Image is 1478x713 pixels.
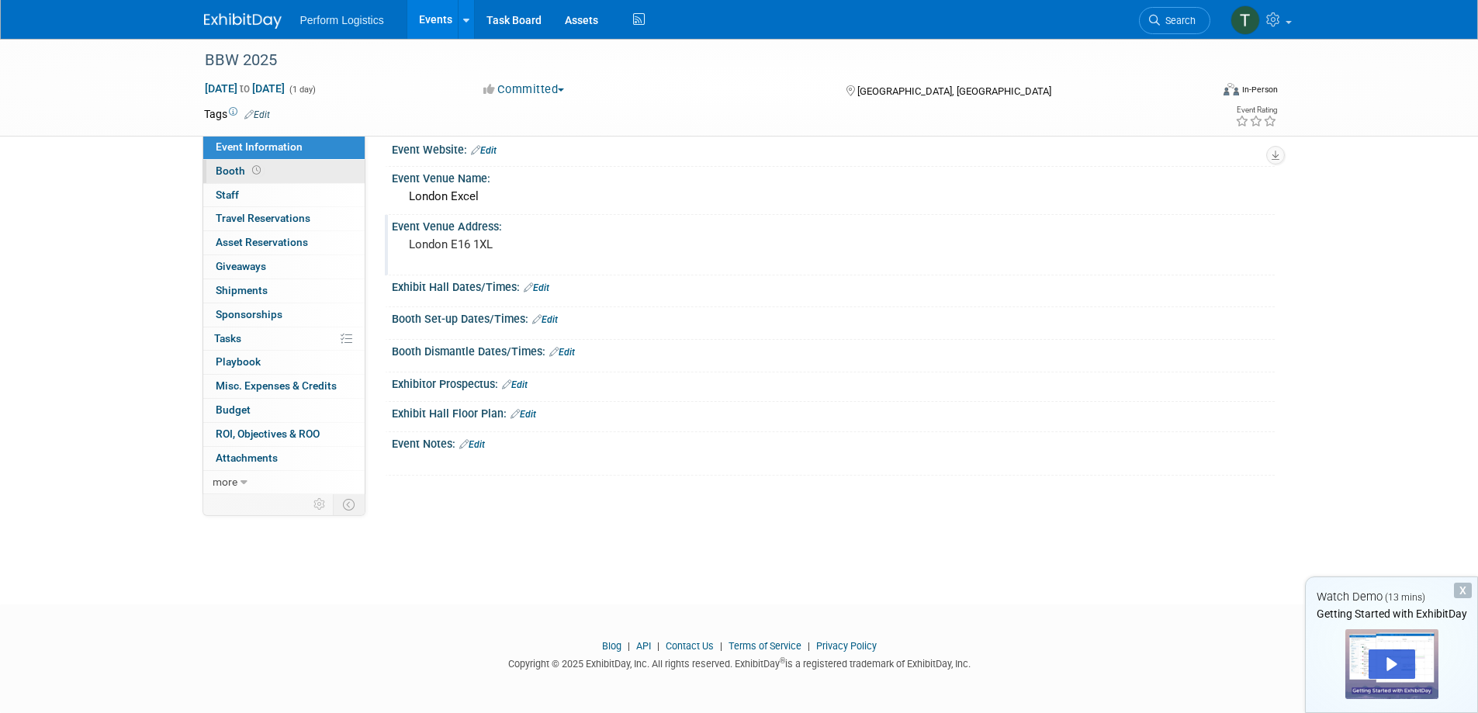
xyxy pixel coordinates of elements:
[392,275,1275,296] div: Exhibit Hall Dates/Times:
[203,375,365,398] a: Misc. Expenses & Credits
[199,47,1187,74] div: BBW 2025
[1454,583,1472,598] div: Dismiss
[216,164,264,177] span: Booth
[216,260,266,272] span: Giveaways
[216,355,261,368] span: Playbook
[204,13,282,29] img: ExhibitDay
[716,640,726,652] span: |
[816,640,877,652] a: Privacy Policy
[392,215,1275,234] div: Event Venue Address:
[532,314,558,325] a: Edit
[216,427,320,440] span: ROI, Objectives & ROO
[203,279,365,303] a: Shipments
[216,284,268,296] span: Shipments
[300,14,384,26] span: Perform Logistics
[333,494,365,514] td: Toggle Event Tabs
[203,423,365,446] a: ROI, Objectives & ROO
[216,403,251,416] span: Budget
[478,81,570,98] button: Committed
[1235,106,1277,114] div: Event Rating
[1119,81,1279,104] div: Event Format
[1160,15,1196,26] span: Search
[392,402,1275,422] div: Exhibit Hall Floor Plan:
[216,308,282,320] span: Sponsorships
[288,85,316,95] span: (1 day)
[203,303,365,327] a: Sponsorships
[203,160,365,183] a: Booth
[216,212,310,224] span: Travel Reservations
[203,255,365,279] a: Giveaways
[1139,7,1210,34] a: Search
[459,439,485,450] a: Edit
[214,332,241,344] span: Tasks
[213,476,237,488] span: more
[392,138,1275,158] div: Event Website:
[1306,606,1477,621] div: Getting Started with ExhibitDay
[653,640,663,652] span: |
[624,640,634,652] span: |
[636,640,651,652] a: API
[1224,83,1239,95] img: Format-Inperson.png
[203,184,365,207] a: Staff
[780,656,785,665] sup: ®
[203,231,365,254] a: Asset Reservations
[729,640,801,652] a: Terms of Service
[203,207,365,230] a: Travel Reservations
[237,82,252,95] span: to
[524,282,549,293] a: Edit
[216,236,308,248] span: Asset Reservations
[249,164,264,176] span: Booth not reserved yet
[203,399,365,422] a: Budget
[392,167,1275,186] div: Event Venue Name:
[857,85,1051,97] span: [GEOGRAPHIC_DATA], [GEOGRAPHIC_DATA]
[1231,5,1260,35] img: Tim Pantlin
[392,372,1275,393] div: Exhibitor Prospectus:
[216,140,303,153] span: Event Information
[403,185,1263,209] div: London Excel
[216,379,337,392] span: Misc. Expenses & Credits
[203,471,365,494] a: more
[549,347,575,358] a: Edit
[203,447,365,470] a: Attachments
[392,340,1275,360] div: Booth Dismantle Dates/Times:
[804,640,814,652] span: |
[203,136,365,159] a: Event Information
[203,351,365,374] a: Playbook
[306,494,334,514] td: Personalize Event Tab Strip
[1385,592,1425,603] span: (13 mins)
[666,640,714,652] a: Contact Us
[502,379,528,390] a: Edit
[471,145,497,156] a: Edit
[511,409,536,420] a: Edit
[204,106,270,122] td: Tags
[204,81,286,95] span: [DATE] [DATE]
[203,327,365,351] a: Tasks
[409,237,742,251] pre: London E16 1XL
[244,109,270,120] a: Edit
[602,640,621,652] a: Blog
[216,452,278,464] span: Attachments
[1306,589,1477,605] div: Watch Demo
[392,432,1275,452] div: Event Notes:
[1369,649,1415,679] div: Play
[392,307,1275,327] div: Booth Set-up Dates/Times:
[1241,84,1278,95] div: In-Person
[216,189,239,201] span: Staff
